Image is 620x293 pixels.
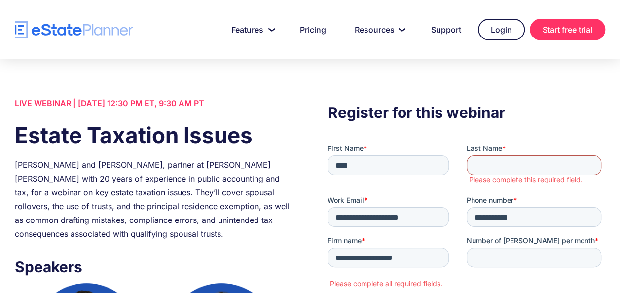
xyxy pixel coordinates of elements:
a: home [15,21,133,38]
a: Support [419,20,473,39]
label: Please complete all required fields. [2,136,278,145]
h1: Estate Taxation Issues [15,120,292,150]
a: Login [478,19,525,40]
label: Please complete this required field. [142,32,278,40]
span: Number of [PERSON_NAME] per month [139,93,267,101]
h3: Register for this webinar [328,101,605,124]
a: Start free trial [530,19,605,40]
a: Features [219,20,283,39]
a: Pricing [288,20,338,39]
span: Phone number [139,52,186,61]
a: Resources [343,20,414,39]
h3: Speakers [15,256,292,278]
div: LIVE WEBINAR | [DATE] 12:30 PM ET, 9:30 AM PT [15,96,292,110]
div: [PERSON_NAME] and [PERSON_NAME], partner at [PERSON_NAME] [PERSON_NAME] with 20 years of experien... [15,158,292,241]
